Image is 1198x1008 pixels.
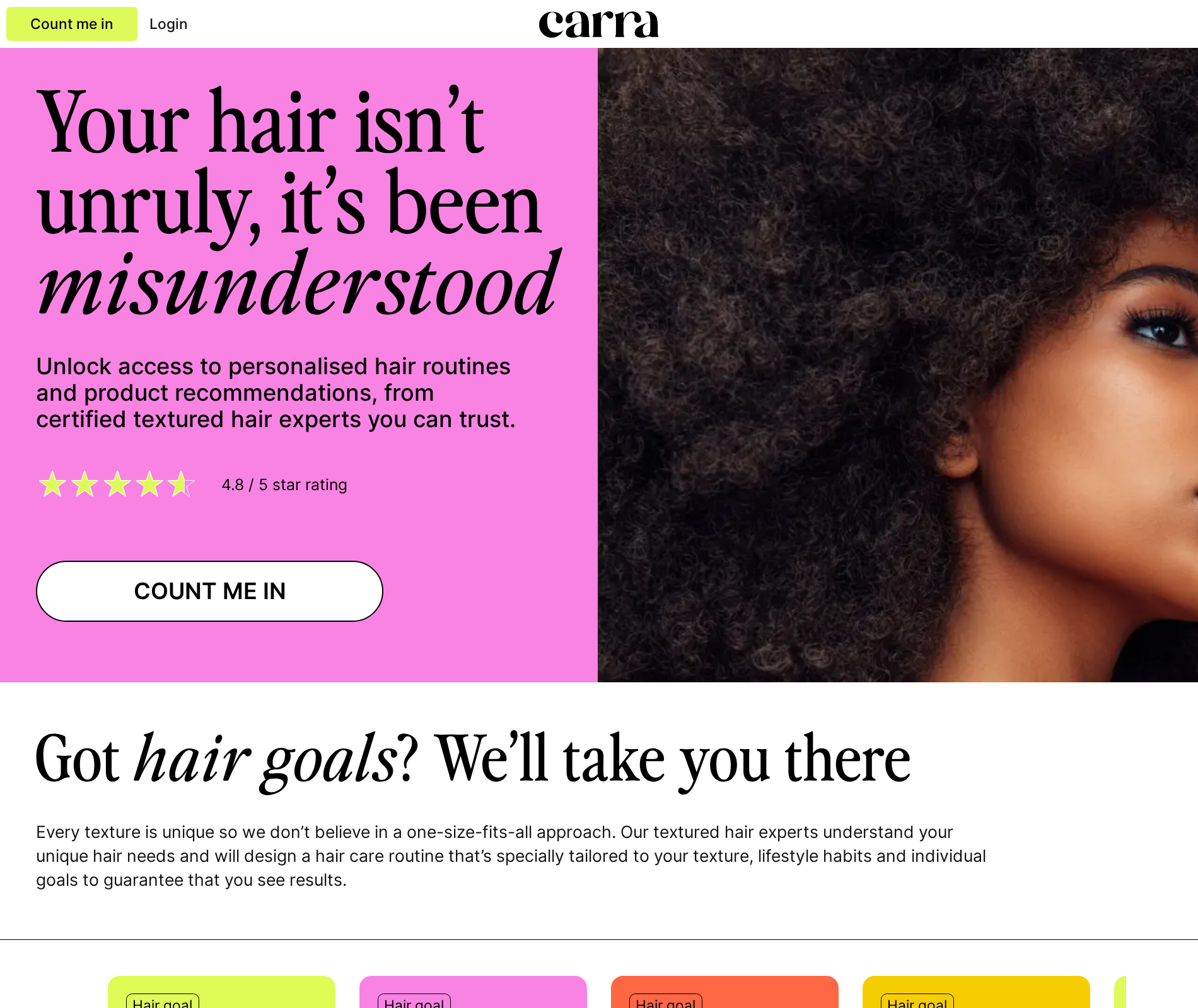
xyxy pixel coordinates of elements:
span: Count me in [30,15,113,33]
span: 4.8 / 5 star rating [209,474,347,495]
a: Count me in [6,7,137,40]
a: Login [149,13,188,35]
a: COUNT ME IN [36,561,383,622]
img: hair goal text [36,730,910,796]
p: Every texture is unique so we don’t believe in a one-size-fits-all approach. Our textured hair ex... [36,820,994,891]
p: Unlock access to personalised hair routines and product recommendations, from certified textured ... [36,353,532,432]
